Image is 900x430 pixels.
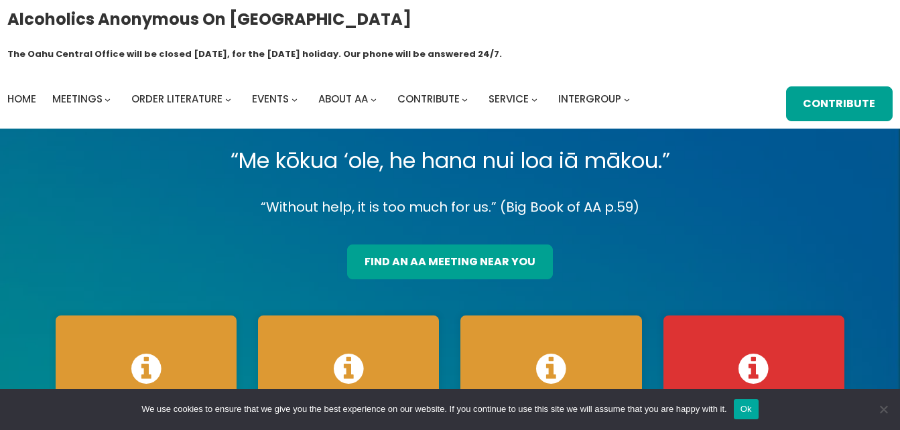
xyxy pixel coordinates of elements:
span: We use cookies to ensure that we give you the best experience on our website. If you continue to ... [141,403,726,416]
a: Events [252,90,289,109]
span: Events [252,92,289,106]
span: Meetings [52,92,103,106]
button: Intergroup submenu [624,96,630,102]
a: Meetings [52,90,103,109]
a: Contribute [786,86,893,121]
span: Home [7,92,36,106]
button: Events submenu [292,96,298,102]
h1: The Oahu Central Office will be closed [DATE], for the [DATE] holiday. Our phone will be answered... [7,48,502,61]
span: No [877,403,890,416]
nav: Intergroup [7,90,635,109]
span: About AA [318,92,368,106]
a: Contribute [397,90,460,109]
button: Contribute submenu [462,96,468,102]
p: “Without help, it is too much for us.” (Big Book of AA p.59) [45,196,855,219]
button: About AA submenu [371,96,377,102]
button: Order Literature submenu [225,96,231,102]
a: Alcoholics Anonymous on [GEOGRAPHIC_DATA] [7,5,411,33]
span: Intergroup [558,92,621,106]
span: Service [489,92,529,106]
span: Contribute [397,92,460,106]
p: “Me kōkua ‘ole, he hana nui loa iā mākou.” [45,142,855,180]
button: Meetings submenu [105,96,111,102]
a: Service [489,90,529,109]
a: find an aa meeting near you [347,244,553,279]
button: Service submenu [531,96,537,102]
a: About AA [318,90,368,109]
a: Home [7,90,36,109]
button: Ok [734,399,759,419]
span: Order Literature [131,92,222,106]
a: Intergroup [558,90,621,109]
